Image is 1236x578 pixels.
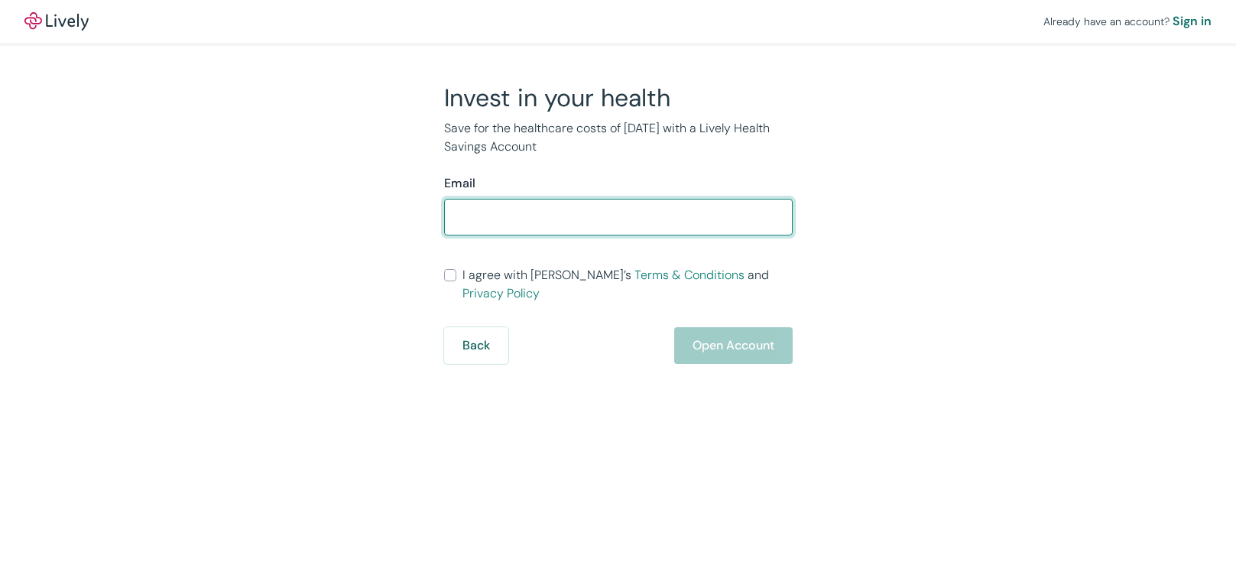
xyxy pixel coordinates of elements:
[634,267,745,283] a: Terms & Conditions
[1043,12,1212,31] div: Already have an account?
[444,174,475,193] label: Email
[24,12,89,31] a: LivelyLively
[462,285,540,301] a: Privacy Policy
[1173,12,1212,31] a: Sign in
[24,12,89,31] img: Lively
[444,119,793,156] p: Save for the healthcare costs of [DATE] with a Lively Health Savings Account
[444,327,508,364] button: Back
[462,266,793,303] span: I agree with [PERSON_NAME]’s and
[444,83,793,113] h2: Invest in your health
